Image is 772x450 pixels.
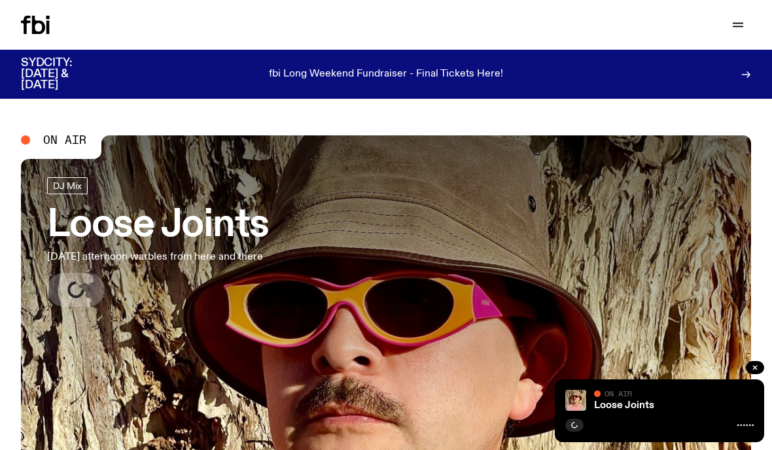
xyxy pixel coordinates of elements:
[47,249,269,265] p: [DATE] afternoon warbles from here and there
[53,181,82,190] span: DJ Mix
[605,389,632,398] span: On Air
[47,177,269,307] a: Loose Joints[DATE] afternoon warbles from here and there
[47,177,88,194] a: DJ Mix
[47,207,269,244] h3: Loose Joints
[21,58,105,91] h3: SYDCITY: [DATE] & [DATE]
[594,400,654,411] a: Loose Joints
[43,134,86,146] span: On Air
[269,69,503,80] p: fbi Long Weekend Fundraiser - Final Tickets Here!
[565,390,586,411] img: Tyson stands in front of a paperbark tree wearing orange sunglasses, a suede bucket hat and a pin...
